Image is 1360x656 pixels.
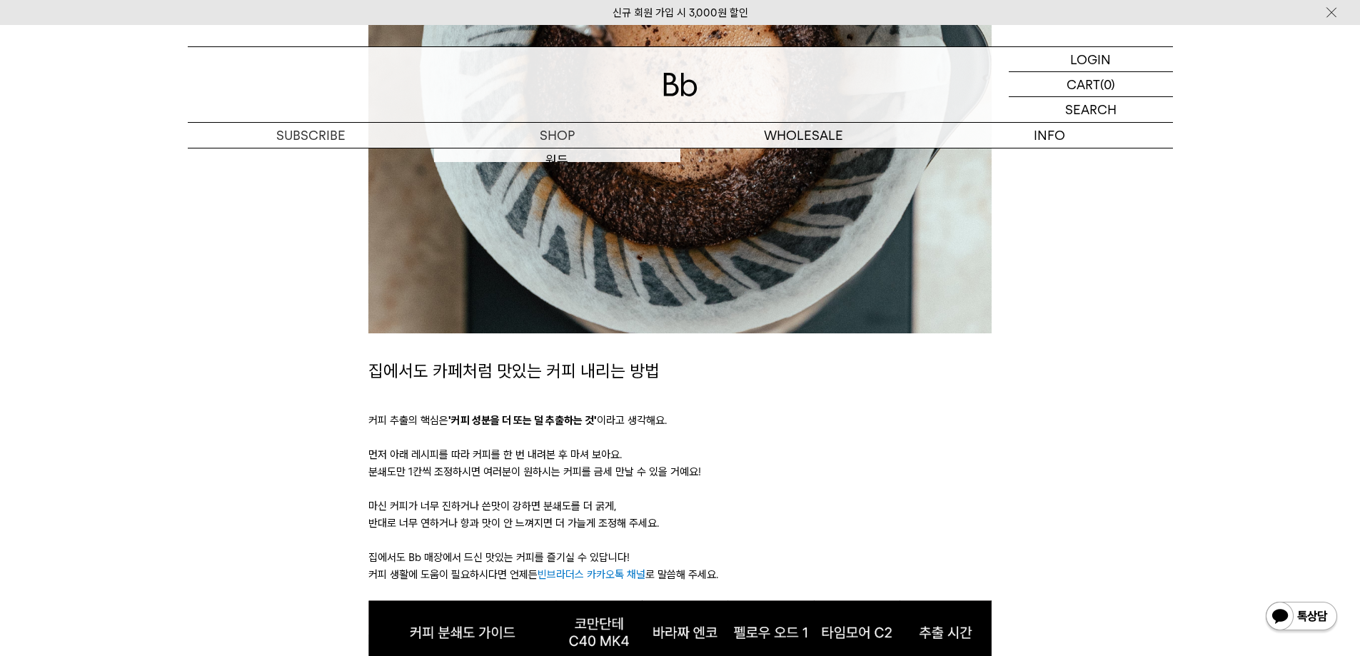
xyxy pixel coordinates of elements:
[663,73,697,96] img: 로고
[927,123,1173,148] p: INFO
[368,360,660,381] span: 집에서도 카페처럼 맛있는 커피 내리는 방법
[368,515,992,532] p: 반대로 너무 연하거나 향과 맛이 안 느껴지면 더 가늘게 조정해 주세요.
[188,123,434,148] a: SUBSCRIBE
[1100,72,1115,96] p: (0)
[434,123,680,148] a: SHOP
[1009,72,1173,97] a: CART (0)
[368,498,992,515] p: 마신 커피가 너무 진하거나 쓴맛이 강하면 분쇄도를 더 굵게,
[368,566,992,583] p: 커피 생활에 도움이 필요하시다면 언제든 로 말씀해 주세요.
[538,568,645,581] a: 빈브라더스 카카오톡 채널
[368,446,992,463] p: 먼저 아래 레시피를 따라 커피를 한 번 내려본 후 마셔 보아요.
[1065,97,1117,122] p: SEARCH
[368,549,992,566] p: 집에서도 Bb 매장에서 드신 맛있는 커피를 즐기실 수 있답니다!
[448,414,597,427] b: '커피 성분을 더 또는 덜 추출하는 것'
[680,123,927,148] p: WHOLESALE
[1264,600,1339,635] img: 카카오톡 채널 1:1 채팅 버튼
[1067,72,1100,96] p: CART
[1070,47,1111,71] p: LOGIN
[613,6,748,19] a: 신규 회원 가입 시 3,000원 할인
[368,463,992,480] p: 분쇄도만 1칸씩 조정하시면 여러분이 원하시는 커피를 금세 만날 수 있을 거예요!
[434,148,680,173] a: 원두
[368,412,992,429] p: 커피 추출의 핵심은 이라고 생각해요.
[1009,47,1173,72] a: LOGIN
